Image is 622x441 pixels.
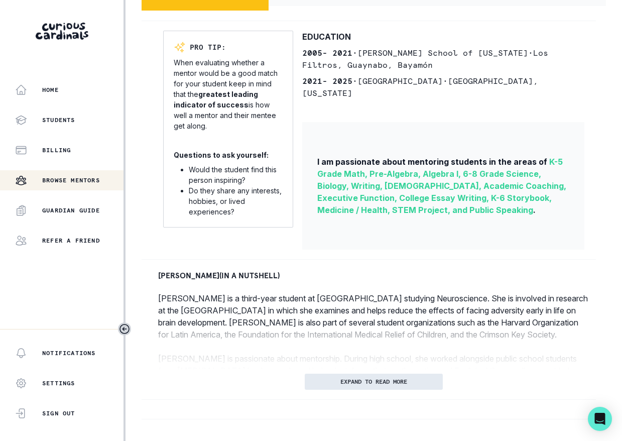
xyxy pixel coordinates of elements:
[302,31,351,43] p: EDUCATION
[42,349,96,357] p: Notifications
[42,116,75,124] p: Students
[42,409,75,417] p: Sign Out
[189,164,283,185] li: Would the student find this person inspiring?
[305,374,443,390] button: EXPAND TO READ MORE
[189,185,283,217] li: Do they share any interests, hobbies, or lived experiences?
[302,76,352,86] b: 2021 - 2025
[118,322,131,336] button: Toggle sidebar
[302,48,548,70] span: • [PERSON_NAME] School of [US_STATE] • Los Filtros, Guaynabo , Bayamón
[42,237,100,245] p: Refer a friend
[302,48,352,58] b: 2005 - 2021
[317,157,547,167] span: I am passionate about mentoring students in the areas of
[42,146,71,154] p: Billing
[174,57,283,131] p: When evaluating whether a mentor would be a good match for your student keep in mind that the is ...
[588,407,612,431] div: Open Intercom Messenger
[42,86,59,94] p: Home
[174,90,258,109] b: greatest leading indicator of success
[190,42,226,53] p: PRO TIP:
[158,269,280,281] p: [PERSON_NAME] (IN A NUTSHELL)
[317,157,566,215] span: K-5 Grade Math, Pre-Algebra, Algebra I, 6-8 Grade Science, Biology, Writing, [DEMOGRAPHIC_DATA], ...
[533,205,536,215] span: .
[42,206,100,214] p: Guardian Guide
[302,76,538,98] span: • [GEOGRAPHIC_DATA] • [GEOGRAPHIC_DATA] , [US_STATE]
[340,378,407,385] p: EXPAND TO READ MORE
[42,176,100,184] p: Browse Mentors
[174,150,269,160] p: Questions to ask yourself:
[36,23,88,40] img: Curious Cardinals Logo
[42,379,75,387] p: Settings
